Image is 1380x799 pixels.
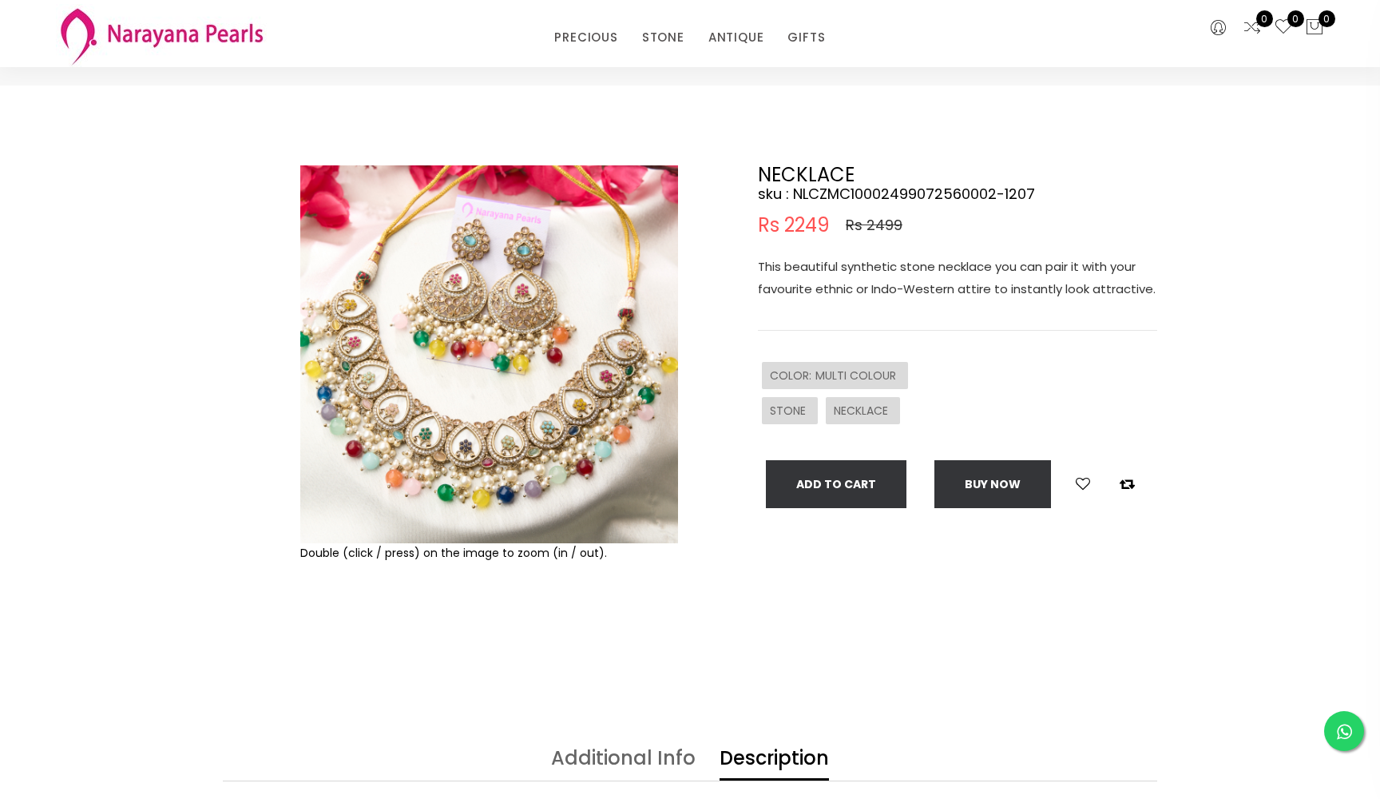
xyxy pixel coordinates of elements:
a: PRECIOUS [554,26,617,50]
span: STONE [770,403,810,419]
span: 0 [1287,10,1304,27]
span: Rs 2499 [846,216,902,235]
a: 0 [1274,18,1293,38]
a: ANTIQUE [708,26,764,50]
button: Add to compare [1115,474,1140,495]
a: STONE [642,26,684,50]
p: This beautiful synthetic stone necklace you can pair it with your favourite ethnic or Indo-Wester... [758,256,1157,300]
span: 0 [1319,10,1335,27]
span: Rs 2249 [758,216,830,235]
span: MULTI COLOUR [815,368,900,384]
h4: sku : NLCZMC10002499072560002-1207 [758,185,1157,204]
button: Add To Cart [766,460,906,508]
button: Add to wishlist [1071,474,1095,495]
img: Example [300,165,678,543]
button: Buy now [934,460,1051,508]
a: 0 [1243,18,1262,38]
a: Description [720,749,829,781]
h2: NECKLACE [758,165,1157,185]
span: COLOR : [770,368,815,384]
a: GIFTS [787,26,825,50]
span: 0 [1256,10,1273,27]
span: NECKLACE [834,403,892,419]
button: 0 [1305,18,1324,38]
div: Double (click / press) on the image to zoom (in / out). [300,543,678,562]
a: Additional Info [551,749,696,781]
